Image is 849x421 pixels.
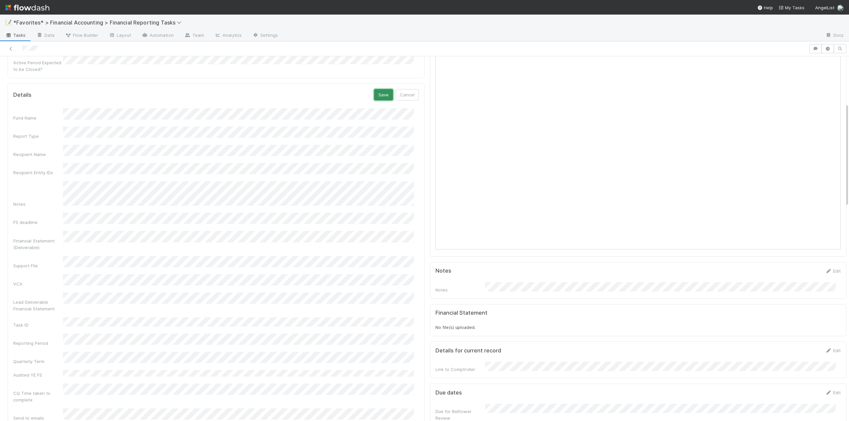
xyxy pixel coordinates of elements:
a: Settings [247,30,283,41]
div: Active Period Expected to be Closed? [13,59,63,73]
a: Edit [825,268,841,274]
div: Fund Name [13,115,63,121]
span: Flow Builder [65,32,98,38]
div: Financial Statement (Deliverable) [13,237,63,251]
h5: Details [13,92,32,98]
div: Notes [435,287,485,293]
div: CQ Time taken to complete [13,390,63,403]
div: Recipient Entity IDs [13,169,63,176]
div: Audited YE FS [13,372,63,378]
a: Data [31,30,60,41]
a: My Tasks [778,4,805,11]
div: Recipient Name [13,151,63,158]
div: FS deadline [13,219,63,226]
h5: Notes [435,268,451,274]
a: Docs [820,30,849,41]
button: Save [374,89,393,100]
div: Notes [13,201,63,207]
span: 📝 [5,20,12,25]
div: VCA [13,281,63,287]
div: Link to Comptroller [435,366,485,373]
h5: Financial Statement [435,310,488,316]
div: No file(s) uploaded. [435,310,841,331]
span: My Tasks [778,5,805,10]
div: Lead Deliverable Financial Statement [13,299,63,312]
button: Cancel [396,89,419,100]
div: Help [757,4,773,11]
img: avatar_705f3a58-2659-4f93-91ad-7a5be837418b.png [837,5,844,11]
a: Team [179,30,209,41]
div: Report Type [13,133,63,139]
a: Edit [825,390,841,395]
div: Reporting Period [13,340,63,346]
span: AngelList [815,5,834,10]
div: Task ID [13,322,63,328]
h5: Due dates [435,390,462,396]
div: Support File [13,262,63,269]
h5: Details for current record [435,347,501,354]
img: logo-inverted-e16ddd16eac7371096b0.svg [5,2,49,13]
div: Quarterly Term [13,358,63,365]
a: Layout [103,30,136,41]
span: *Favorites* > Financial Accounting > Financial Reporting Tasks [13,19,185,26]
span: Tasks [5,32,26,38]
a: Flow Builder [60,30,103,41]
a: Analytics [209,30,247,41]
a: Automation [136,30,179,41]
a: Edit [825,348,841,353]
